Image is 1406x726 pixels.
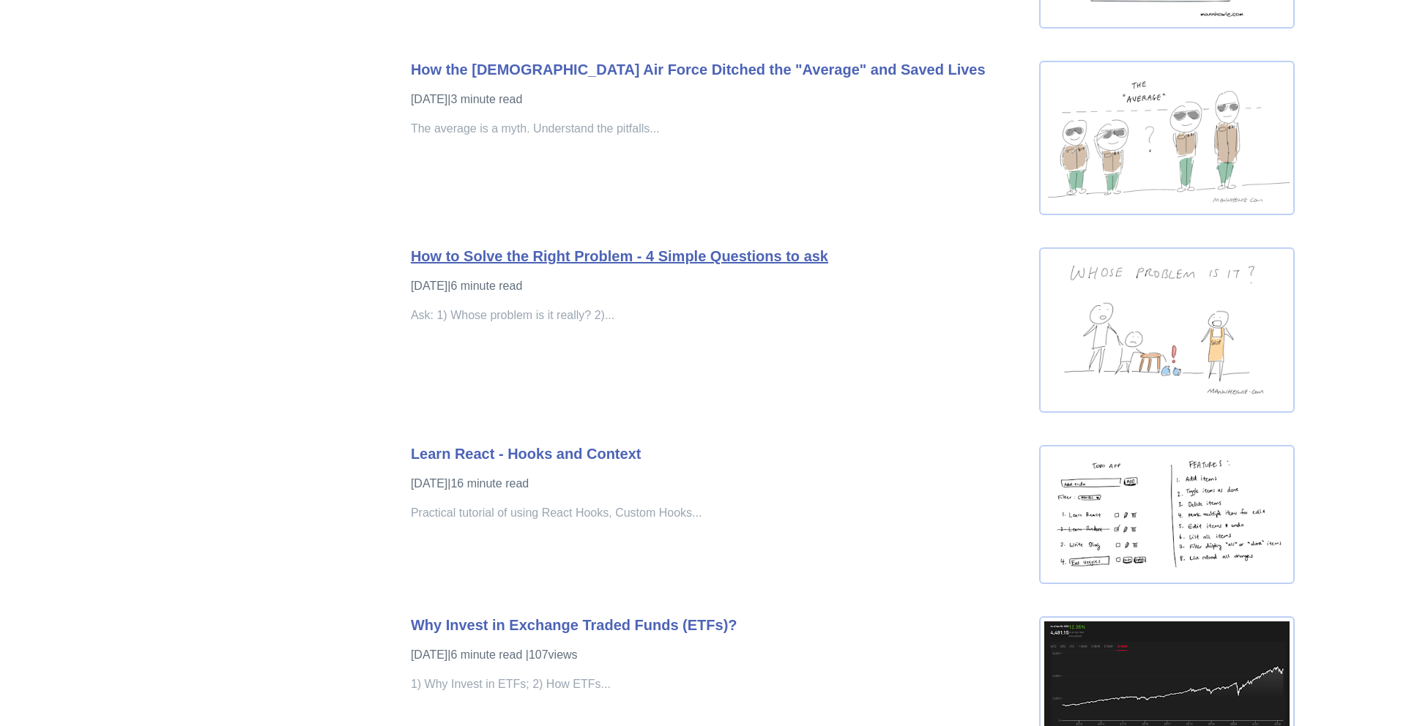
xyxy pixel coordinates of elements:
[411,307,1024,324] p: Ask: 1) Whose problem is it really? 2)...
[526,648,578,661] span: | 107 views
[1039,61,1295,215] img: beware_average
[1039,445,1295,584] img: 1. TodoApp
[1039,247,1295,413] img: whose_problem_is_it
[411,617,737,633] a: Why Invest in Exchange Traded Funds (ETFs)?
[411,446,641,462] a: Learn React - Hooks and Context
[411,646,1024,664] p: [DATE] | 6 minute read
[411,475,1024,493] p: [DATE] | 16 minute read
[411,277,1024,295] p: [DATE] | 6 minute read
[411,676,1024,693] p: 1) Why Invest in ETFs; 2) How ETFs...
[411,91,1024,108] p: [DATE] | 3 minute read
[411,504,1024,522] p: Practical tutorial of using React Hooks, Custom Hooks...
[411,248,828,264] a: How to Solve the Right Problem - 4 Simple Questions to ask
[411,61,986,78] a: How the [DEMOGRAPHIC_DATA] Air Force Ditched the "Average" and Saved Lives
[411,120,1024,138] p: The average is a myth. Understand the pitfalls...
